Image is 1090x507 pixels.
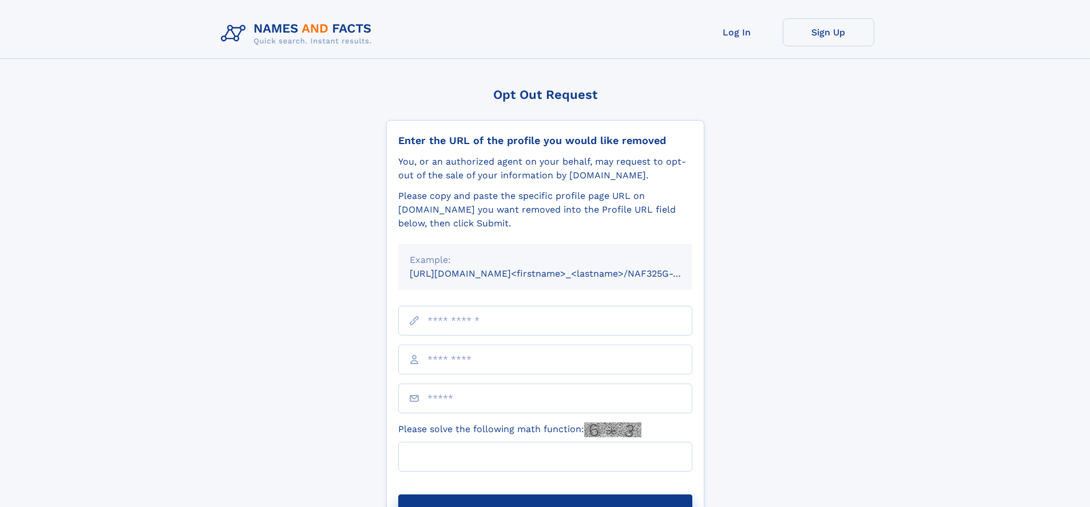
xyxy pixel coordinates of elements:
[386,87,704,102] div: Opt Out Request
[216,18,381,49] img: Logo Names and Facts
[691,18,783,46] a: Log In
[398,155,692,182] div: You, or an authorized agent on your behalf, may request to opt-out of the sale of your informatio...
[410,253,681,267] div: Example:
[783,18,874,46] a: Sign Up
[398,189,692,230] div: Please copy and paste the specific profile page URL on [DOMAIN_NAME] you want removed into the Pr...
[398,134,692,147] div: Enter the URL of the profile you would like removed
[410,268,714,279] small: [URL][DOMAIN_NAME]<firstname>_<lastname>/NAF325G-xxxxxxxx
[398,422,641,437] label: Please solve the following math function:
